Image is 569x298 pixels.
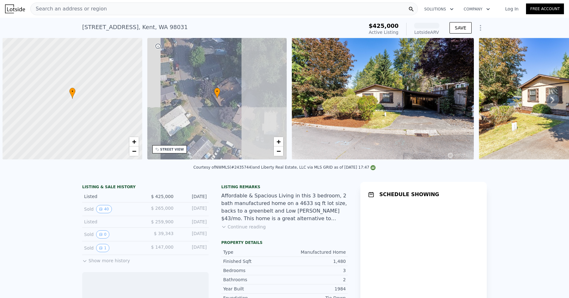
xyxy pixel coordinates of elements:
img: Sale: 169837496 Parcel: 97545785 [292,38,474,159]
button: Solutions [419,3,459,15]
div: Bathrooms [223,276,284,283]
span: − [277,147,281,155]
div: Type [223,249,284,255]
span: $ 147,000 [151,245,174,250]
div: Sold [84,230,140,239]
span: $ 265,000 [151,206,174,211]
a: Zoom out [129,146,139,156]
div: Year Built [223,286,284,292]
div: [STREET_ADDRESS] , Kent , WA 98031 [82,23,188,32]
span: + [277,138,281,146]
div: [DATE] [179,230,207,239]
div: Listed [84,193,140,200]
div: LISTING & SALE HISTORY [82,184,209,191]
button: Show more history [82,255,130,264]
button: Company [459,3,495,15]
a: Free Account [526,3,564,14]
button: Continue reading [221,224,266,230]
button: View historical data [96,230,109,239]
button: View historical data [96,244,109,252]
div: Manufactured Home [284,249,346,255]
div: Sold [84,205,140,213]
a: Log In [498,6,526,12]
div: [DATE] [179,193,207,200]
button: SAVE [450,22,472,34]
img: Lotside [5,4,25,13]
div: 2 [284,276,346,283]
div: Listing remarks [221,184,348,189]
span: $425,000 [369,22,399,29]
img: NWMLS Logo [370,165,376,170]
span: $ 259,900 [151,219,174,224]
div: • [214,88,220,99]
span: − [132,147,136,155]
div: Lotside ARV [414,29,439,35]
a: Zoom in [129,137,139,146]
a: Zoom out [274,146,283,156]
div: Courtesy of NWMLS (#2435744) and Liberty Real Estate, LLC via MLS GRID as of [DATE] 17:47 [193,165,376,170]
button: Show Options [474,22,487,34]
div: Finished Sqft [223,258,284,264]
span: Search an address or region [31,5,107,13]
div: [DATE] [179,205,207,213]
div: 1,480 [284,258,346,264]
span: $ 425,000 [151,194,174,199]
button: View historical data [96,205,112,213]
div: [DATE] [179,219,207,225]
div: Affordable & Spacious Living in this 3 bedroom, 2 bath manufactured home on a 4633 sq ft lot size... [221,192,348,222]
span: $ 39,343 [154,231,174,236]
div: Bedrooms [223,267,284,274]
span: • [214,89,220,94]
h1: SCHEDULE SHOWING [379,191,439,198]
div: Sold [84,244,140,252]
div: Listed [84,219,140,225]
div: [DATE] [179,244,207,252]
span: • [69,89,76,94]
span: Active Listing [369,30,399,35]
div: STREET VIEW [160,147,184,152]
span: + [132,138,136,146]
div: • [69,88,76,99]
div: Property details [221,240,348,245]
div: 1984 [284,286,346,292]
div: 3 [284,267,346,274]
a: Zoom in [274,137,283,146]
